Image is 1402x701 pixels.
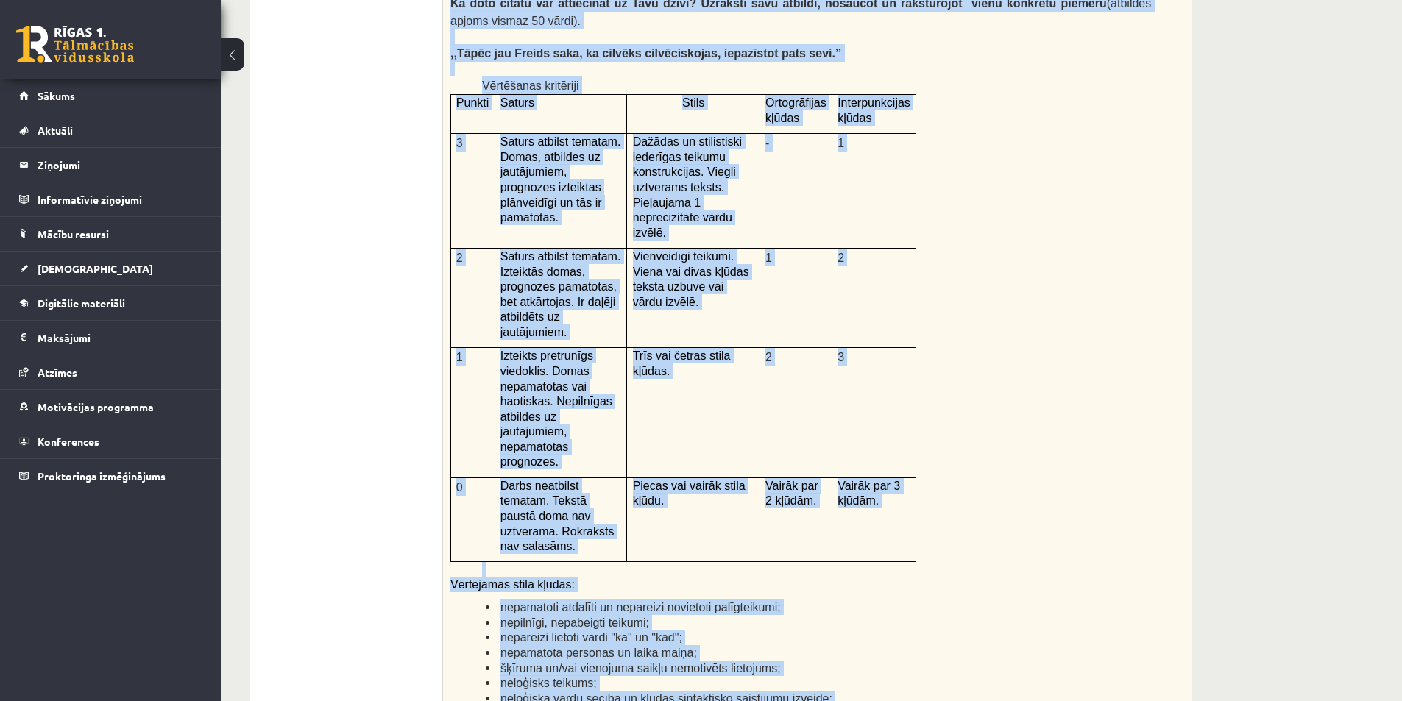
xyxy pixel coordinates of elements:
span: Stils [682,96,704,109]
span: nepilnīgi, nepabeigti teikumi; [500,616,649,629]
span: Vērtēšanas kritēriji [482,79,579,92]
span: šķīruma un/vai vienojuma saikļu nemotivēts lietojums; [500,662,781,675]
legend: Maksājumi [38,321,202,355]
span: nepareizi lietoti vārdi "ka" un "kad"; [500,631,682,644]
span: Vairāk par 2 kļūdām. [765,480,818,508]
a: Mācību resursi [19,217,202,251]
span: 1 [838,137,844,149]
span: Izteikts pretrunīgs viedoklis. Domas nepamatotas vai haotiskas. Nepilnīgas atbildes uz jautājumie... [500,349,612,468]
span: Atzīmes [38,366,77,379]
span: Vērtējamās stila kļūdas: [450,578,575,591]
span: Darbs neatbilst tematam. Tekstā paustā doma nav uztverama. Rokraksts nav salasāms. [500,480,615,552]
span: ,,Tāpēc jau Freids saka, ka cilvēks cilvēciskojas, iepazīstot pats sevi.’’ [450,47,841,60]
span: 3 [838,351,844,363]
span: Interpunkcijas kļūdas [838,96,910,124]
span: Saturs [500,96,534,109]
body: Rich Text Editor, wiswyg-editor-user-answer-47433880962340 [15,15,758,22]
span: Saturs atbilst tematam. Domas, atbildes uz jautājumiem, prognozes izteiktas plānveidīgi un tās ir... [500,135,621,224]
span: 0 [456,481,463,494]
span: Punkti [456,96,489,109]
span: nepamatoti atdalīti un nepareizi novietoti palīgteikumi; [500,601,781,613]
span: Aktuāli [38,124,73,137]
legend: Ziņojumi [38,148,202,182]
span: Dažādas un stilistiski iederīgas teikumu konstrukcijas. Viegli uztverams teksts. Pieļaujama 1 nep... [633,135,743,239]
a: Rīgas 1. Tālmācības vidusskola [16,26,134,63]
a: Motivācijas programma [19,390,202,424]
body: Rich Text Editor, wiswyg-editor-user-answer-47433880512340 [15,15,758,129]
span: Saturs atbilst tematam. Izteiktās domas, prognozes pamatotas, bet atkārtojas. Ir daļēji atbildēts... [500,250,621,338]
a: Ziņojumi [19,148,202,182]
span: Konferences [38,435,99,448]
a: Digitālie materiāli [19,286,202,320]
span: Motivācijas programma [38,400,154,413]
a: Proktoringa izmēģinājums [19,459,202,493]
span: Trīs vai četras stila kļūdas. [633,349,731,377]
span: [DEMOGRAPHIC_DATA] [38,262,153,275]
a: Aktuāli [19,113,202,147]
span: 2 [456,252,463,264]
span: Ortogrāfijas kļūdas [765,96,826,124]
span: 1 [456,351,463,363]
span: Vairāk par 3 kļūdām. [838,480,900,508]
span: Proktoringa izmēģinājums [38,469,166,483]
span: Vienveidīgi teikumi. Viena vai divas kļūdas teksta uzbūvē vai vārdu izvēlē. [633,250,749,308]
span: neloģisks teikums; [500,677,597,689]
span: Digitālie materiāli [38,296,125,310]
a: Atzīmes [19,355,202,389]
body: Rich Text Editor, wiswyg-editor-user-answer-47433880404820 [15,15,758,30]
span: 3 [456,137,463,149]
span: Mācību resursi [38,227,109,241]
a: Maksājumi [19,321,202,355]
span: Sākums [38,89,75,102]
span: - [765,137,769,149]
legend: Informatīvie ziņojumi [38,182,202,216]
a: Informatīvie ziņojumi [19,182,202,216]
body: Rich Text Editor, wiswyg-editor-user-answer-47433880672300 [15,15,758,129]
a: [DEMOGRAPHIC_DATA] [19,252,202,285]
body: Rich Text Editor, wiswyg-editor-user-answer-47433879934480 [15,15,758,30]
span: 2 [838,252,844,264]
span: nepamatota personas un laika maiņa; [500,647,697,659]
span: 2 [765,351,772,363]
a: Konferences [19,424,202,458]
body: Rich Text Editor, wiswyg-editor-user-answer-47433887416940 [15,15,758,46]
span: 1 [765,252,772,264]
a: Sākums [19,79,202,113]
span: Piecas vai vairāk stila kļūdu. [633,480,746,508]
